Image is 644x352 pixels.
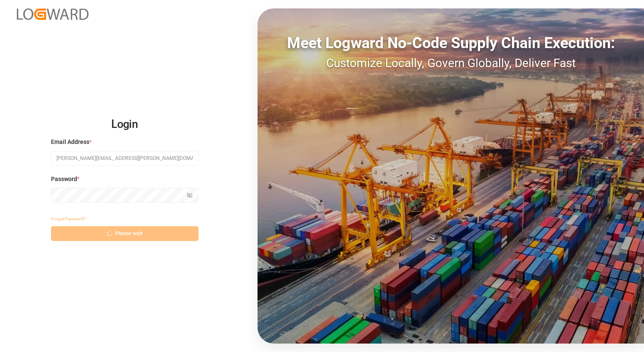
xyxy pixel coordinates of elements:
[258,54,644,72] div: Customize Locally, Govern Globally, Deliver Fast
[258,32,644,54] div: Meet Logward No-Code Supply Chain Execution:
[17,8,89,20] img: Logward_new_orange.png
[51,138,89,146] span: Email Address
[51,175,77,184] span: Password
[51,151,199,166] input: Enter your email
[51,111,199,138] h2: Login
